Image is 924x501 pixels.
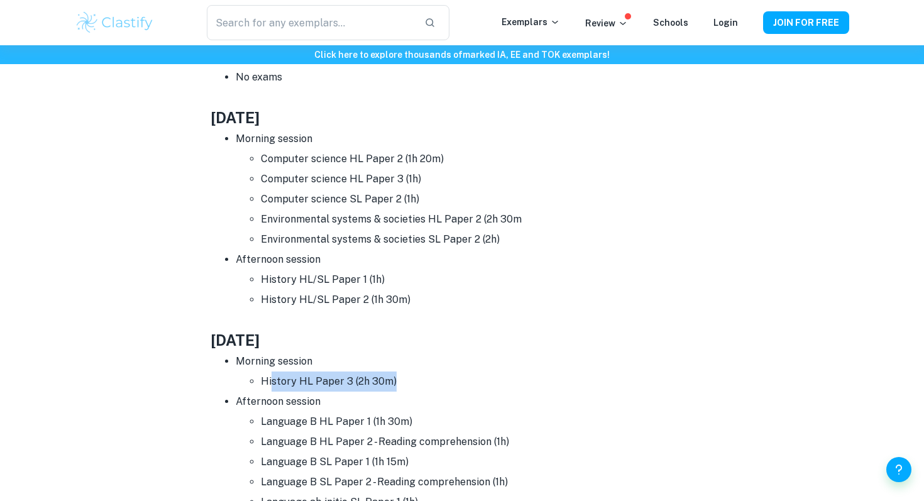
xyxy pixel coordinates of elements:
li: Morning session [236,129,713,250]
li: Computer science HL Paper 2 (1h 20m) [261,149,713,169]
button: Help and Feedback [886,457,911,482]
li: History HL Paper 3 (2h 30m) [261,372,713,392]
h3: [DATE] [211,106,713,129]
li: Afternoon session [236,250,713,310]
button: JOIN FOR FREE [763,11,849,34]
p: Exemplars [502,15,560,29]
a: Schools [653,18,688,28]
li: Language B SL Paper 1 (1h 15m) [261,452,713,472]
li: History HL/SL Paper 1 (1h) [261,270,713,290]
li: Language B HL Paper 1 (1h 30m) [261,412,713,432]
p: Review [585,16,628,30]
img: Clastify logo [75,10,155,35]
li: No exams [236,67,713,87]
h6: Click here to explore thousands of marked IA, EE and TOK exemplars ! [3,48,921,62]
input: Search for any exemplars... [207,5,414,40]
li: Language B HL Paper 2 - Reading comprehension (1h) [261,432,713,452]
li: Morning session [236,351,713,392]
a: Login [713,18,738,28]
li: Environmental systems & societies SL Paper 2 (2h) [261,229,713,250]
li: Environmental systems & societies HL Paper 2 (2h 30m [261,209,713,229]
li: Computer science SL Paper 2 (1h) [261,189,713,209]
li: Language B SL Paper 2 - Reading comprehension (1h) [261,472,713,492]
li: History HL/SL Paper 2 (1h 30m) [261,290,713,310]
h3: [DATE] [211,329,713,351]
li: Computer science HL Paper 3 (1h) [261,169,713,189]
